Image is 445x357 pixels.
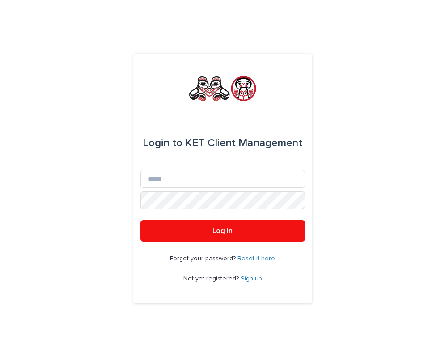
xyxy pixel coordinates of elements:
a: Sign up [241,276,262,282]
button: Log in [140,220,305,242]
span: Log in [212,227,233,234]
span: Forgot your password? [170,255,237,262]
img: rNyI97lYS1uoOg9yXW8k [188,75,257,102]
div: KET Client Management [143,131,302,156]
span: Not yet registered? [183,276,241,282]
span: Login to [143,138,182,149]
a: Reset it here [237,255,275,262]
